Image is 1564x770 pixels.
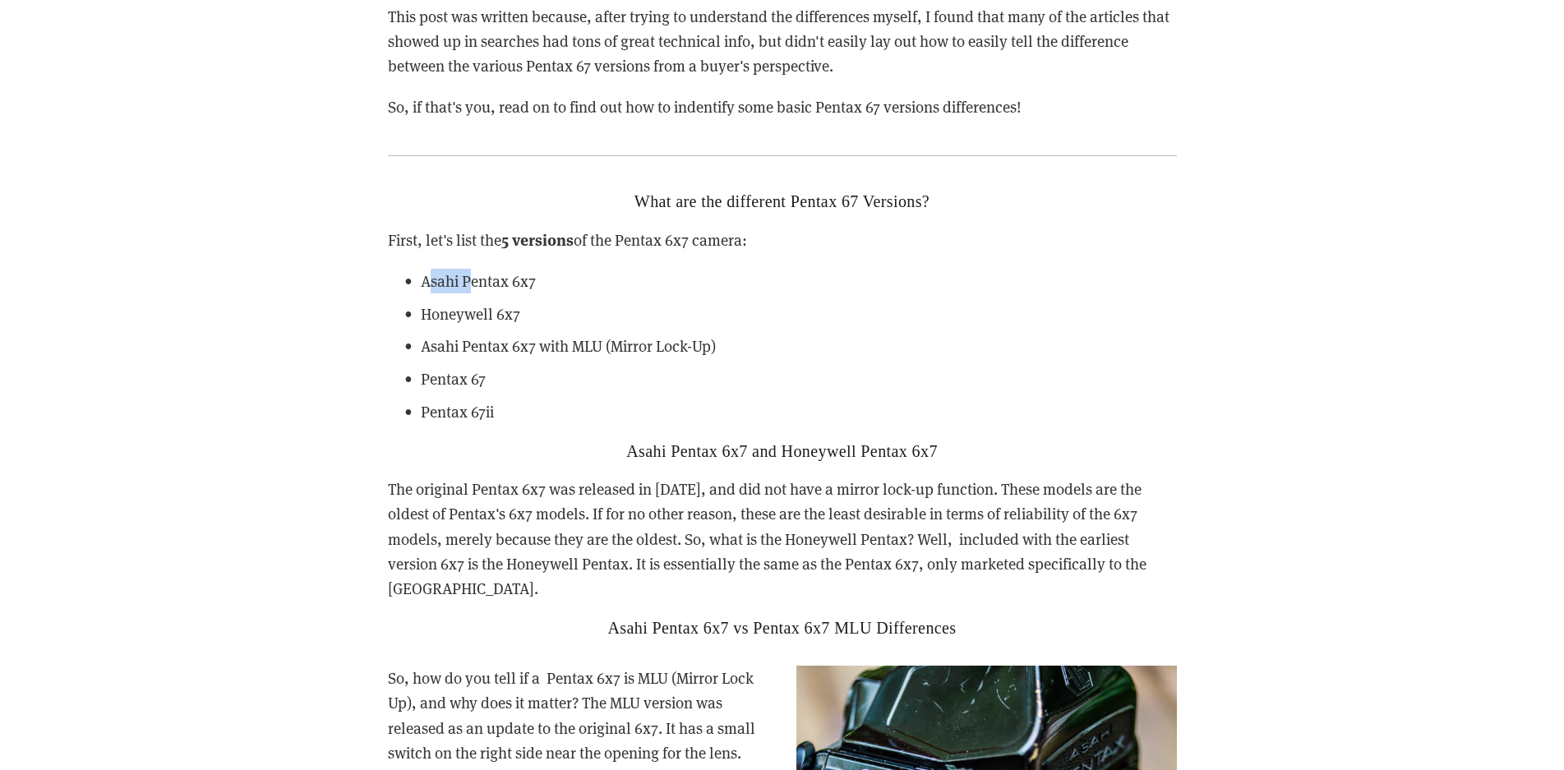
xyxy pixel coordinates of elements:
[388,618,1177,638] h2: Asahi Pentax 6x7 vs Pentax 6x7 MLU Differences
[421,367,1177,391] p: Pentax 67
[388,191,1177,211] h2: What are the different Pentax 67 Versions?
[421,302,1177,326] p: Honeywell 6x7
[388,4,1177,79] p: This post was written because, after trying to understand the differences myself, I found that ma...
[388,441,1177,461] h2: Asahi Pentax 6x7 and Honeywell Pentax 6x7
[388,477,1177,602] p: The original Pentax 6x7 was released in [DATE], and did not have a mirror lock-up function. These...
[501,228,574,250] strong: 5 versions
[421,269,1177,293] p: Asahi Pentax 6x7
[388,227,1177,252] p: First, let's list the of the Pentax 6x7 camera:
[388,95,1177,119] p: So, if that's you, read on to find out how to indentify some basic Pentax 67 versions differences!
[421,399,1177,424] p: Pentax 67ii
[421,334,1177,358] p: Asahi Pentax 6x7 with MLU (Mirror Lock-Up)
